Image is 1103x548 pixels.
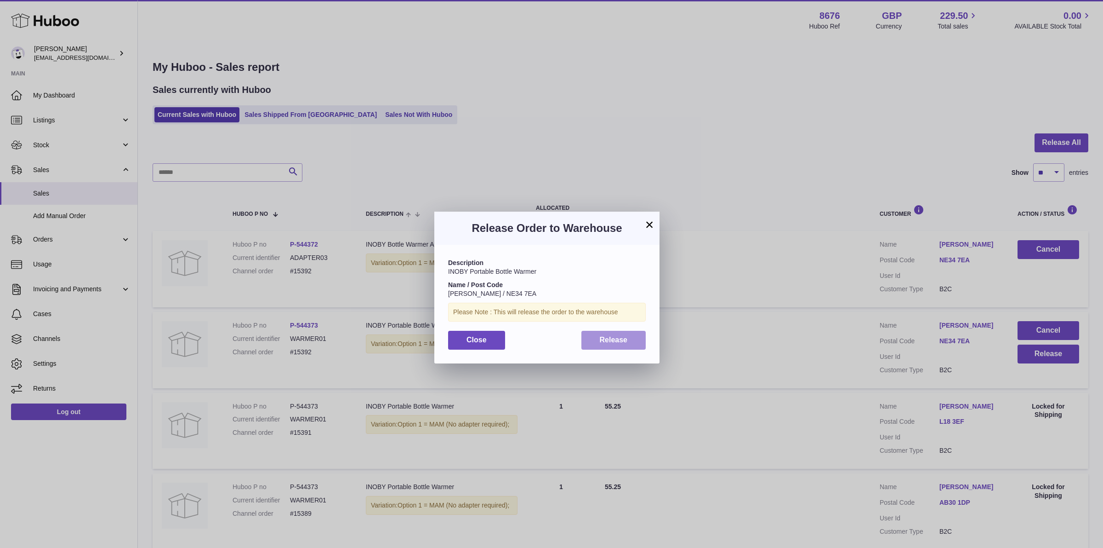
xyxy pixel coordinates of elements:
[448,331,505,350] button: Close
[448,281,503,288] strong: Name / Post Code
[448,221,646,236] h3: Release Order to Warehouse
[644,219,655,230] button: ×
[448,290,536,297] span: [PERSON_NAME] / NE34 7EA
[581,331,646,350] button: Release
[448,259,483,266] strong: Description
[448,303,646,322] div: Please Note : This will release the order to the warehouse
[448,268,536,275] span: INOBY Portable Bottle Warmer
[600,336,628,344] span: Release
[466,336,487,344] span: Close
